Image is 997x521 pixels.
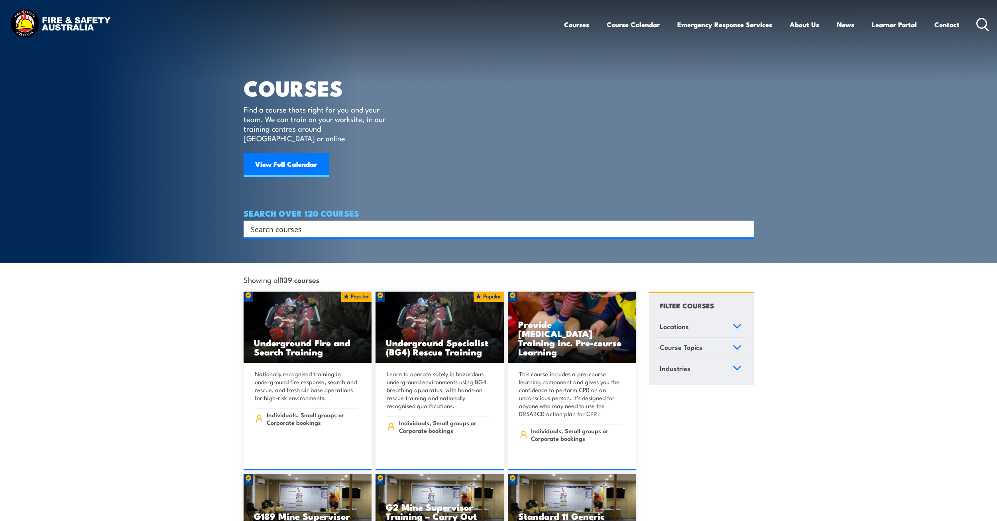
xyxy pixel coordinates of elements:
[387,370,490,410] p: Learn to operate safely in hazardous underground environments using BG4 breathing apparatus, with...
[872,14,917,35] a: Learner Portal
[244,292,372,363] a: Underground Fire and Search Training
[251,223,736,235] input: Search input
[244,105,389,143] p: Find a course thats right for you and your team. We can train on your worksite, in our training c...
[660,300,714,311] h4: FILTER COURSES
[244,78,397,97] h1: COURSES
[518,320,626,356] h3: Provide [MEDICAL_DATA] Training inc. Pre-course Learning
[790,14,819,35] a: About Us
[656,338,745,359] a: Course Topics
[934,14,960,35] a: Contact
[660,342,702,353] span: Course Topics
[519,370,623,418] p: This course includes a pre-course learning component and gives you the confidence to perform CPR ...
[740,223,751,235] button: Search magnifier button
[656,359,745,380] a: Industries
[564,14,589,35] a: Courses
[531,427,622,442] span: Individuals, Small groups or Corporate bookings
[837,14,854,35] a: News
[656,317,745,338] a: Locations
[255,370,358,402] p: Nationally recognised training in underground fire response, search and rescue, and fresh air bas...
[660,321,689,332] span: Locations
[267,411,358,426] span: Individuals, Small groups or Corporate bookings
[508,292,636,363] a: Provide [MEDICAL_DATA] Training inc. Pre-course Learning
[254,338,362,356] h3: Underground Fire and Search Training
[376,292,504,363] a: Underground Specialist (BG4) Rescue Training
[244,275,319,284] span: Showing all
[660,363,690,374] span: Industries
[677,14,772,35] a: Emergency Response Services
[607,14,660,35] a: Course Calendar
[281,274,319,285] strong: 139 courses
[386,338,494,356] h3: Underground Specialist (BG4) Rescue Training
[244,209,754,217] h4: SEARCH OVER 120 COURSES
[252,223,738,235] form: Search form
[244,292,372,363] img: Underground mine rescue
[244,153,329,177] a: View Full Calendar
[508,292,636,363] img: Low Voltage Rescue and Provide CPR
[376,292,504,363] img: Underground mine rescue
[399,419,490,434] span: Individuals, Small groups or Corporate bookings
